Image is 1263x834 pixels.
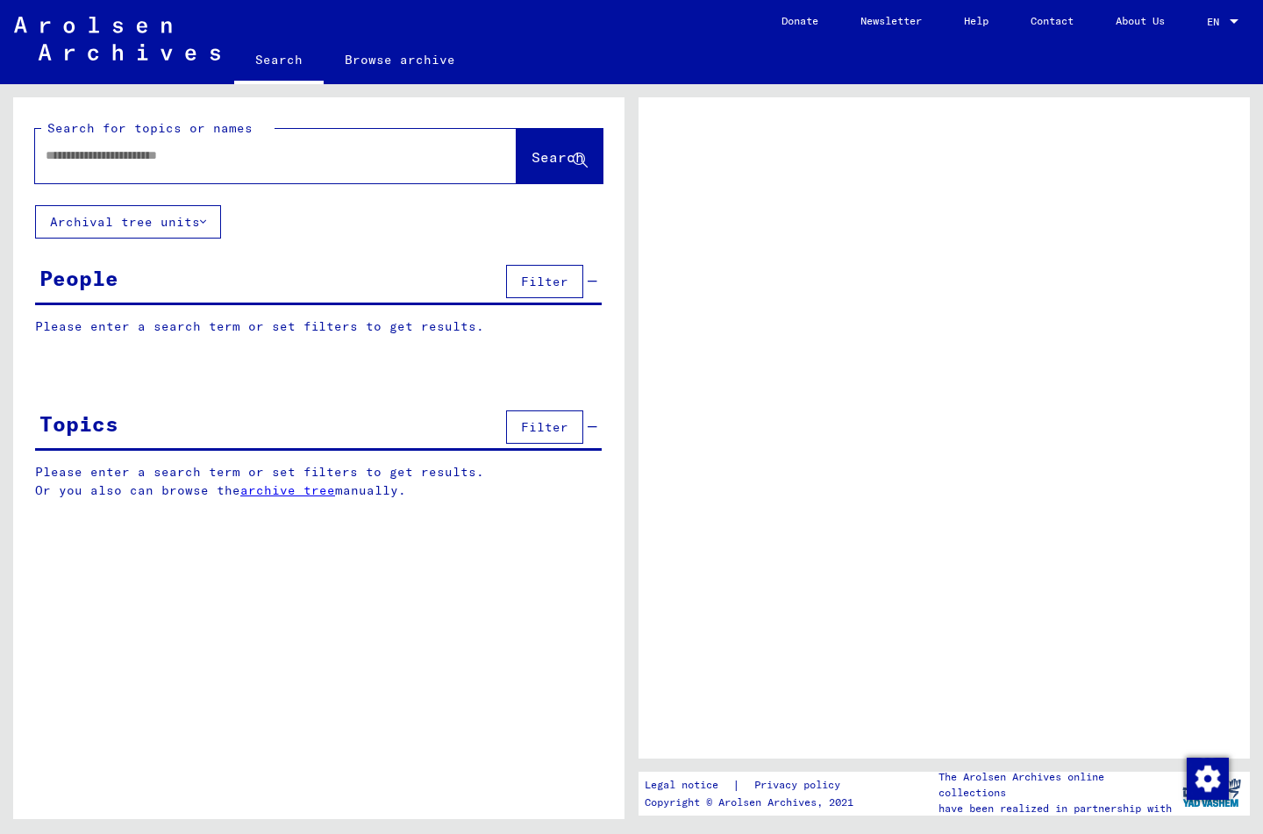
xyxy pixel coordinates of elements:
[645,795,861,810] p: Copyright © Arolsen Archives, 2021
[521,274,568,289] span: Filter
[645,776,732,795] a: Legal notice
[1207,16,1226,28] span: EN
[39,262,118,294] div: People
[517,129,603,183] button: Search
[740,776,861,795] a: Privacy policy
[35,317,602,336] p: Please enter a search term or set filters to get results.
[506,265,583,298] button: Filter
[1179,771,1245,815] img: yv_logo.png
[324,39,476,81] a: Browse archive
[35,463,603,500] p: Please enter a search term or set filters to get results. Or you also can browse the manually.
[39,408,118,439] div: Topics
[506,410,583,444] button: Filter
[47,120,253,136] mat-label: Search for topics or names
[234,39,324,84] a: Search
[1187,758,1229,800] img: Change consent
[532,148,584,166] span: Search
[35,205,221,239] button: Archival tree units
[938,769,1174,801] p: The Arolsen Archives online collections
[240,482,335,498] a: archive tree
[14,17,220,61] img: Arolsen_neg.svg
[521,419,568,435] span: Filter
[645,776,861,795] div: |
[938,801,1174,816] p: have been realized in partnership with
